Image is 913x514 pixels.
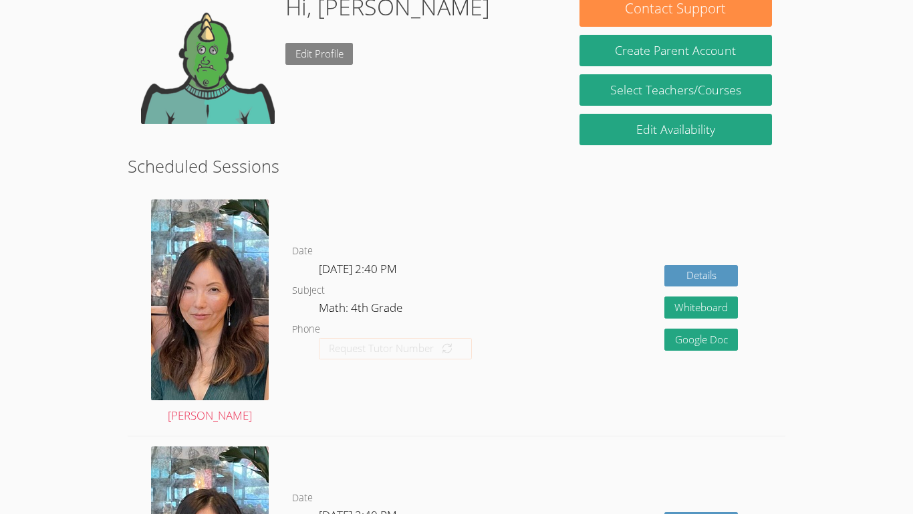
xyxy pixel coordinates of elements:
span: [DATE] 2:40 PM [319,261,397,276]
dt: Date [292,490,313,507]
button: Create Parent Account [579,35,772,66]
dd: Math: 4th Grade [319,298,405,321]
img: avatar.png [151,199,269,400]
a: Details [664,265,738,287]
a: Edit Profile [285,43,354,65]
button: Request Tutor Number [319,338,472,360]
dt: Phone [292,321,320,338]
a: [PERSON_NAME] [151,199,269,426]
dt: Subject [292,282,325,299]
a: Select Teachers/Courses [579,74,772,106]
h2: Scheduled Sessions [128,153,785,179]
a: Edit Availability [579,114,772,145]
button: Whiteboard [664,296,738,319]
dt: Date [292,243,313,260]
span: Request Tutor Number [329,343,434,353]
a: Google Doc [664,329,738,351]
